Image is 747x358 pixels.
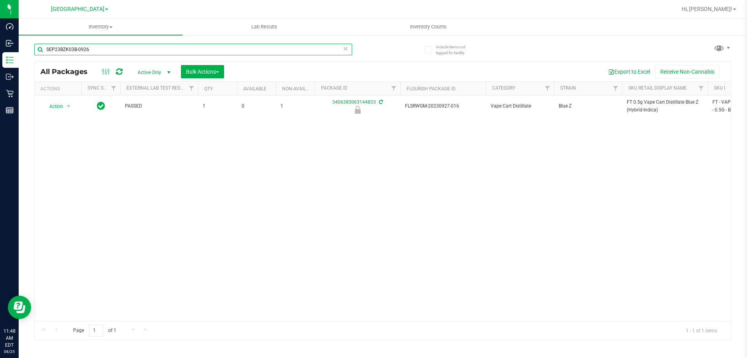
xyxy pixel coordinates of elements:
[346,19,510,35] a: Inventory Counts
[343,44,348,54] span: Clear
[282,86,317,92] a: Non-Available
[51,6,104,12] span: [GEOGRAPHIC_DATA]
[186,69,219,75] span: Bulk Actions
[241,23,288,30] span: Lab Results
[34,44,352,55] input: Search Package ID, Item Name, SKU, Lot or Part Number...
[321,85,347,91] a: Package ID
[64,101,74,112] span: select
[491,102,549,110] span: Vape Cart Distillate
[405,102,481,110] span: FLSRWGM-20230927-016
[492,85,515,91] a: Category
[541,82,554,95] a: Filter
[6,23,14,30] inline-svg: Dashboard
[181,65,224,78] button: Bulk Actions
[314,106,402,114] div: Quarantine
[242,102,271,110] span: 0
[559,102,617,110] span: Blue Z
[4,349,15,354] p: 08/25
[6,73,14,81] inline-svg: Outbound
[682,6,732,12] span: Hi, [PERSON_NAME]!
[628,85,687,91] a: Sku Retail Display Name
[695,82,708,95] a: Filter
[6,106,14,114] inline-svg: Reports
[40,86,78,92] div: Actions
[627,99,703,113] span: FT 0.5g Vape Cart Distillate Blue Z (Hybrid-Indica)
[40,67,95,76] span: All Packages
[603,65,655,78] button: Export to Excel
[88,85,117,91] a: Sync Status
[388,82,400,95] a: Filter
[6,90,14,97] inline-svg: Retail
[204,86,213,92] a: Qty
[125,102,193,110] span: PASSED
[67,324,123,337] span: Page of 1
[185,82,198,95] a: Filter
[281,102,310,110] span: 1
[97,101,105,111] span: In Sync
[6,56,14,64] inline-svg: Inventory
[609,82,622,95] a: Filter
[8,296,31,319] iframe: Resource center
[107,82,120,95] a: Filter
[655,65,719,78] button: Receive Non-Cannabis
[42,101,63,112] span: Action
[243,86,267,92] a: Available
[4,328,15,349] p: 11:48 AM EDT
[560,85,576,91] a: Strain
[407,86,456,92] a: Flourish Package ID
[378,99,383,105] span: Sync from Compliance System
[436,44,475,56] span: Include items not tagged for facility
[89,324,103,337] input: 1
[19,19,182,35] a: Inventory
[203,102,232,110] span: 1
[126,85,188,91] a: External Lab Test Result
[332,99,376,105] a: 3406385063144833
[680,324,723,336] span: 1 - 1 of 1 items
[6,39,14,47] inline-svg: Inbound
[714,85,737,91] a: SKU Name
[19,23,182,30] span: Inventory
[400,23,457,30] span: Inventory Counts
[182,19,346,35] a: Lab Results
